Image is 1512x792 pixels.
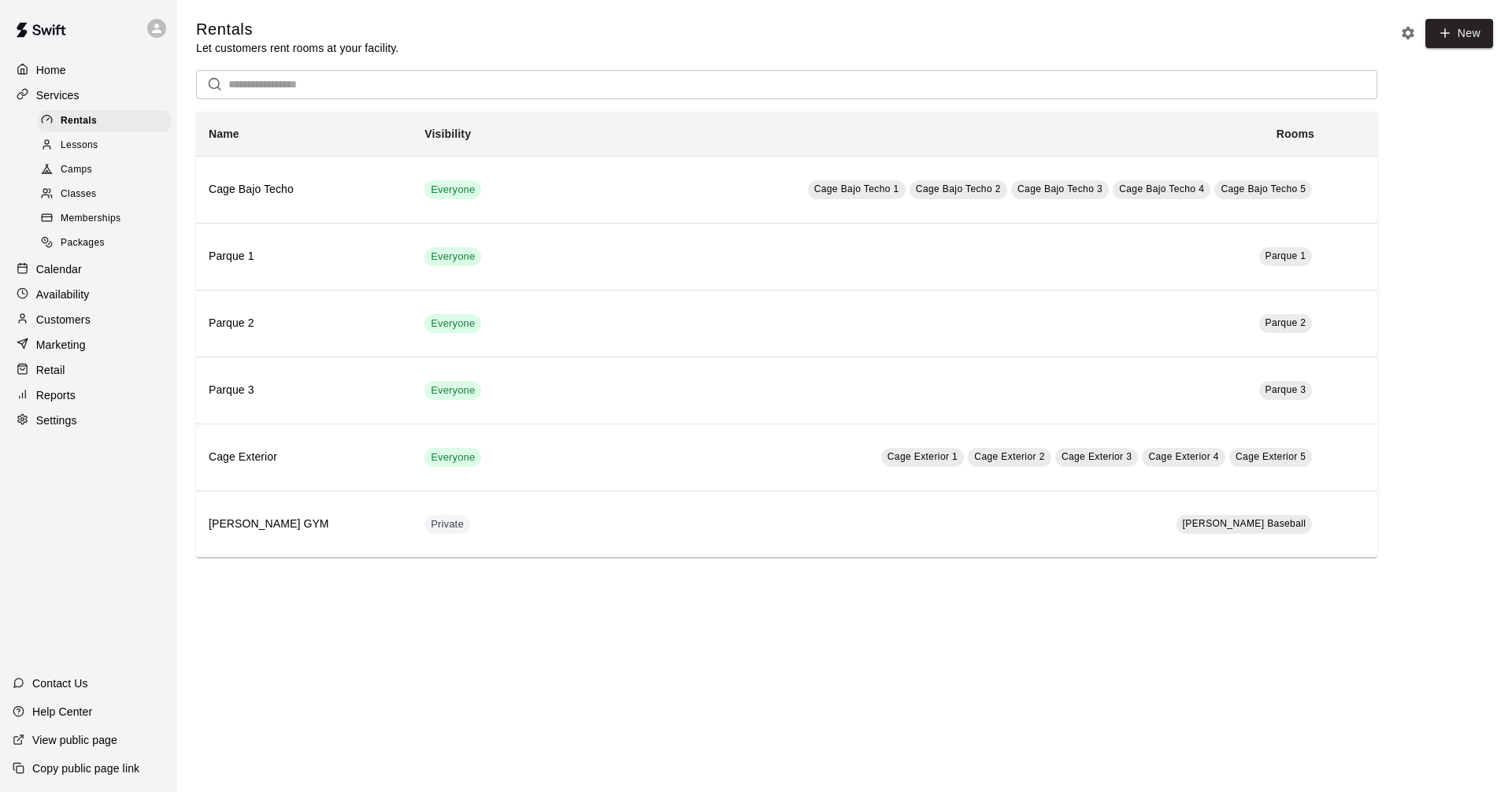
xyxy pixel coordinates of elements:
[61,187,96,202] span: Classes
[209,248,399,265] h6: Parque 1
[209,516,399,533] h6: [PERSON_NAME] GYM
[36,261,82,277] p: Calendar
[1148,451,1218,462] span: Cage Exterior 4
[13,257,165,281] a: Calendar
[1277,128,1314,140] b: Rooms
[424,316,481,331] span: Everyone
[1266,317,1306,328] span: Parque 2
[424,450,481,465] span: Everyone
[13,358,165,382] a: Retail
[61,138,98,154] span: Lessons
[209,315,399,332] h6: Parque 2
[1062,451,1132,462] span: Cage Exterior 3
[13,58,165,82] a: Home
[974,451,1044,462] span: Cage Exterior 2
[38,183,177,207] a: Classes
[1236,451,1306,462] span: Cage Exterior 5
[38,159,171,181] div: Camps
[424,517,470,532] span: Private
[38,208,171,230] div: Memberships
[1425,19,1493,48] a: New
[1017,183,1102,194] span: Cage Bajo Techo 3
[424,250,481,265] span: Everyone
[209,128,239,140] b: Name
[61,113,97,129] span: Rentals
[61,211,120,227] span: Memberships
[38,135,171,157] div: Lessons
[36,87,80,103] p: Services
[36,413,77,428] p: Settings
[13,409,165,432] a: Settings
[36,337,86,353] p: Marketing
[13,308,165,331] a: Customers
[424,183,481,198] span: Everyone
[424,515,470,534] div: This service is hidden, and can only be accessed via a direct link
[38,110,171,132] div: Rentals
[424,247,481,266] div: This service is visible to all of your customers
[1266,384,1306,395] span: Parque 3
[36,62,66,78] p: Home
[209,181,399,198] h6: Cage Bajo Techo
[36,287,90,302] p: Availability
[1396,21,1420,45] button: Rental settings
[13,333,165,357] a: Marketing
[32,704,92,720] p: Help Center
[916,183,1001,194] span: Cage Bajo Techo 2
[1266,250,1306,261] span: Parque 1
[38,158,177,183] a: Camps
[209,449,399,466] h6: Cage Exterior
[888,451,958,462] span: Cage Exterior 1
[13,83,165,107] a: Services
[1183,518,1306,529] span: [PERSON_NAME] Baseball
[36,362,65,378] p: Retail
[32,732,117,748] p: View public page
[32,675,88,691] p: Contact Us
[13,383,165,407] a: Reports
[1119,183,1204,194] span: Cage Bajo Techo 4
[1221,183,1306,194] span: Cage Bajo Techo 5
[38,231,177,256] a: Packages
[38,109,177,133] a: Rentals
[814,183,899,194] span: Cage Bajo Techo 1
[424,314,481,333] div: This service is visible to all of your customers
[196,112,1377,557] table: simple table
[424,128,471,140] b: Visibility
[13,283,165,306] a: Availability
[196,19,398,40] h5: Rentals
[209,382,399,399] h6: Parque 3
[61,235,105,251] span: Packages
[38,232,171,254] div: Packages
[38,133,177,157] a: Lessons
[32,761,139,776] p: Copy public page link
[38,207,177,231] a: Memberships
[36,387,76,403] p: Reports
[424,381,481,400] div: This service is visible to all of your customers
[196,40,398,56] p: Let customers rent rooms at your facility.
[424,383,481,398] span: Everyone
[38,183,171,205] div: Classes
[424,180,481,199] div: This service is visible to all of your customers
[61,162,92,178] span: Camps
[36,312,91,328] p: Customers
[424,448,481,467] div: This service is visible to all of your customers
